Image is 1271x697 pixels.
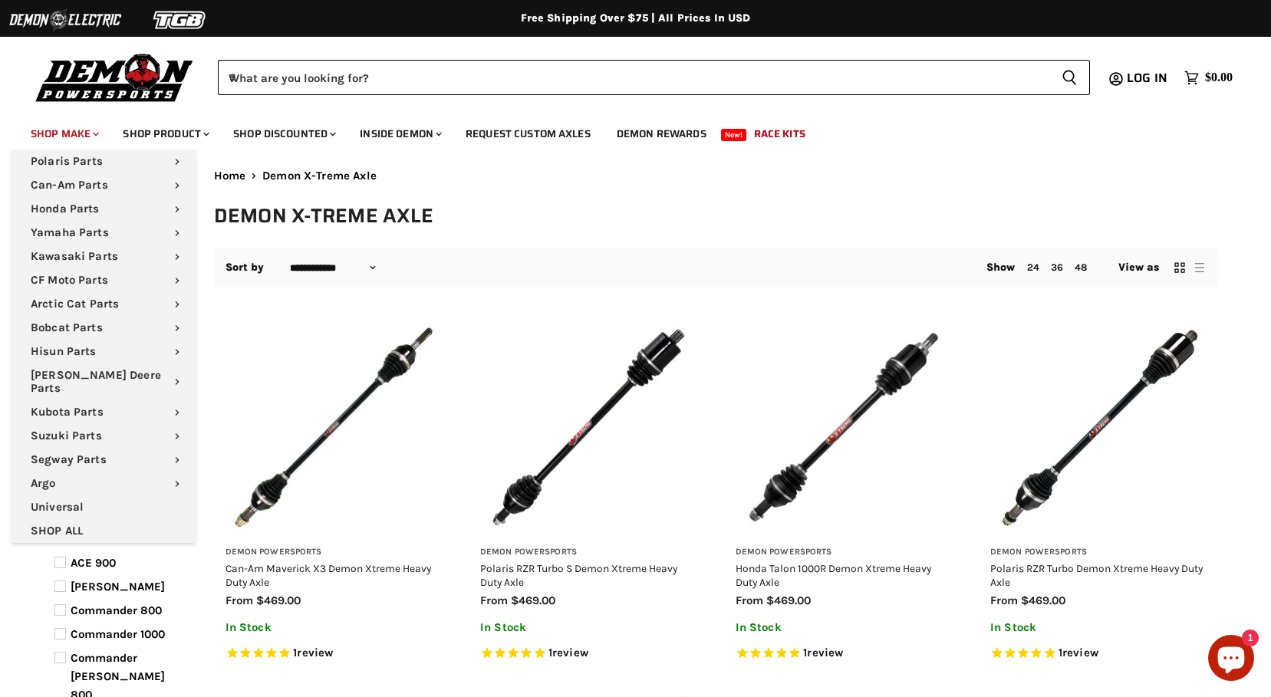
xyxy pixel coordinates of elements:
[218,60,1090,95] form: Product
[990,562,1203,588] a: Polaris RZR Turbo Demon Xtreme Heavy Duty Axle
[71,603,162,617] span: Commander 800
[743,118,817,150] a: Race Kits
[552,646,588,659] span: review
[348,118,451,150] a: Inside Demon
[12,221,196,245] a: Yamaha Parts
[12,316,196,340] a: Bobcat Parts
[12,268,196,292] a: CF Moto Parts
[986,261,1016,274] span: Show
[12,150,196,543] ul: Main menu
[214,203,1219,228] h1: Demon X-Treme Axle
[12,519,196,543] a: SHOP ALL
[226,547,443,558] h3: Demon Powersports
[12,495,196,519] a: Universal
[736,562,931,588] a: Honda Talon 1000R Demon Xtreme Heavy Duty Axle
[766,593,811,607] span: $469.00
[807,646,843,659] span: review
[736,593,763,607] span: from
[1127,68,1167,87] span: Log in
[22,12,1250,25] div: Free Shipping Over $75 | All Prices In USD
[12,340,196,363] a: Hisun Parts
[480,593,508,607] span: from
[1051,261,1063,273] a: 36
[214,169,1219,182] nav: Breadcrumbs
[19,118,108,150] a: Shop Make
[480,621,697,634] p: In Stock
[1049,60,1090,95] button: Search
[12,363,196,400] a: [PERSON_NAME] Deere Parts
[990,646,1207,662] span: Rated 5.0 out of 5 stars 1 reviews
[293,646,333,659] span: 1 reviews
[71,580,165,593] span: [PERSON_NAME]
[511,593,555,607] span: $469.00
[123,5,238,35] img: TGB Logo 2
[12,245,196,268] a: Kawasaki Parts
[226,593,253,607] span: from
[71,556,116,570] span: ACE 900
[480,646,697,662] span: Rated 5.0 out of 5 stars 1 reviews
[214,169,246,182] a: Home
[12,424,196,448] a: Suzuki Parts
[31,50,199,104] img: Demon Powersports
[1205,71,1233,85] span: $0.00
[226,621,443,634] p: In Stock
[1075,261,1087,273] a: 48
[12,472,196,495] a: Argo
[12,150,196,173] a: Polaris Parts
[990,319,1207,536] img: Polaris RZR Turbo Demon Xtreme Heavy Duty Axle
[12,448,196,472] a: Segway Parts
[605,118,718,150] a: Demon Rewards
[262,169,377,182] span: Demon X-Treme Axle
[222,118,345,150] a: Shop Discounted
[111,118,219,150] a: Shop Product
[214,248,1219,287] nav: Collection utilities
[71,627,165,641] span: Commander 1000
[1118,261,1160,274] span: View as
[1192,260,1207,275] button: list view
[454,118,602,150] a: Request Custom Axles
[226,646,443,662] span: Rated 5.0 out of 5 stars 1 reviews
[1120,71,1177,85] a: Log in
[19,112,1229,150] ul: Main menu
[548,646,588,659] span: 1 reviews
[736,547,953,558] h3: Demon Powersports
[480,319,697,536] img: Polaris RZR Turbo S Demon Xtreme Heavy Duty Axle
[1059,646,1098,659] span: 1 reviews
[1172,260,1187,275] button: grid view
[990,621,1207,634] p: In Stock
[297,646,333,659] span: review
[226,562,431,588] a: Can-Am Maverick X3 Demon Xtreme Heavy Duty Axle
[1177,67,1240,89] a: $0.00
[12,197,196,221] a: Honda Parts
[736,621,953,634] p: In Stock
[480,547,697,558] h3: Demon Powersports
[803,646,843,659] span: 1 reviews
[12,292,196,316] a: Arctic Cat Parts
[1062,646,1098,659] span: review
[736,646,953,662] span: Rated 5.0 out of 5 stars 1 reviews
[721,129,747,141] span: New!
[1203,635,1259,685] inbox-online-store-chat: Shopify online store chat
[12,400,196,424] a: Kubota Parts
[990,593,1018,607] span: from
[1021,593,1065,607] span: $469.00
[1027,261,1039,273] a: 24
[990,547,1207,558] h3: Demon Powersports
[226,261,265,274] label: Sort by
[8,5,123,35] img: Demon Electric Logo 2
[256,593,301,607] span: $469.00
[480,562,677,588] a: Polaris RZR Turbo S Demon Xtreme Heavy Duty Axle
[12,173,196,197] a: Can-Am Parts
[736,319,953,536] img: Honda Talon 1000R Demon Xtreme Heavy Duty Axle
[226,319,443,536] img: Can-Am Maverick X3 Demon Xtreme Heavy Duty Axle
[218,60,1049,95] input: When autocomplete results are available use up and down arrows to review and enter to select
